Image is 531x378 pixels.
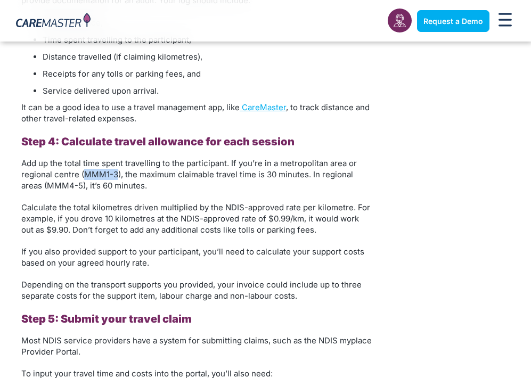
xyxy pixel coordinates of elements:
[21,246,364,268] span: If you also provided support to your participant, you’ll need to calculate your support costs bas...
[43,52,202,62] span: Distance travelled (if claiming kilometres),
[495,10,515,32] div: Menu Toggle
[242,102,286,112] span: CareMaster
[21,102,240,112] span: It can be a good idea to use a travel management app, like
[417,10,489,32] a: Request a Demo
[43,35,191,45] span: Time spent travelling to the participant,
[16,13,91,29] img: CareMaster Logo
[21,313,192,325] b: Step 5: Submit your travel claim
[21,280,362,301] span: Depending on the transport supports you provided, your invoice could include up to three separate...
[43,69,201,79] span: Receipts for any tolls or parking fees, and
[240,102,286,112] a: CareMaster
[43,86,159,96] span: Service delivered upon arrival.
[21,135,295,148] b: Step 4: Calculate travel allowance for each session
[21,102,370,124] span: , to track distance and other travel-related expenses.
[21,335,372,357] span: Most NDIS service providers have a system for submitting claims, such as the NDIS myplace Provide...
[21,202,370,235] span: Calculate the total kilometres driven multiplied by the NDIS-approved rate per kilometre. For exa...
[423,17,483,26] span: Request a Demo
[21,158,357,191] span: Add up the total time spent travelling to the participant. If you’re in a metropolitan area or re...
